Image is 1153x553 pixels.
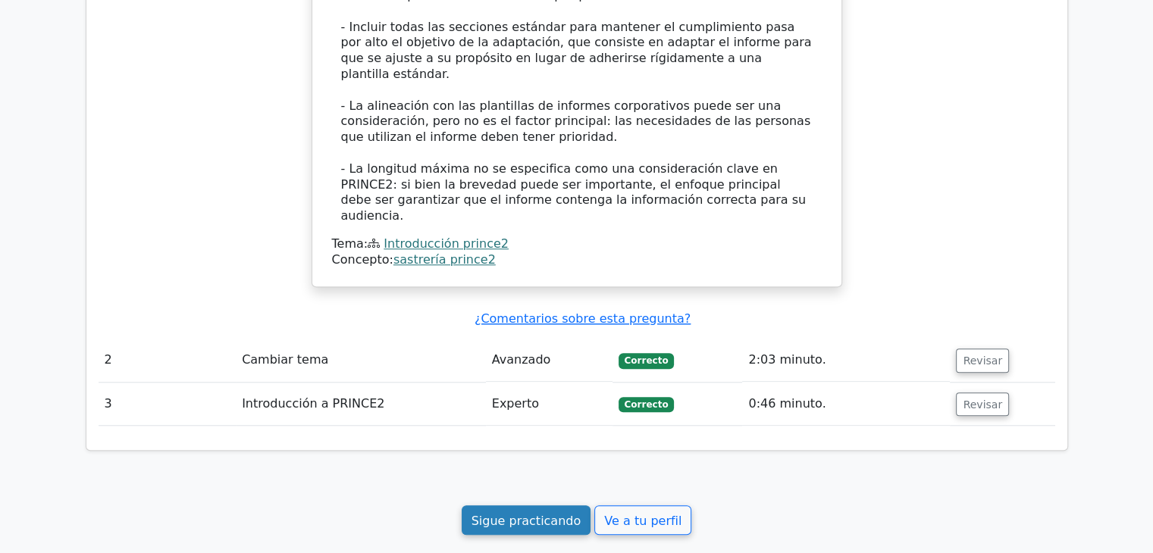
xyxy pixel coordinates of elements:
[624,399,668,410] font: Correcto
[393,252,496,267] a: sastrería prince2
[384,236,509,251] a: Introducción prince2
[341,20,812,81] font: - Incluir todas las secciones estándar para mantener el cumplimiento pasa por alto el objetivo de...
[956,348,1009,373] button: Revisar
[242,352,328,367] font: Cambiar tema
[475,311,691,326] a: ¿Comentarios sobre esta pregunta?
[492,396,539,411] font: Experto
[963,398,1002,410] font: Revisar
[748,396,826,411] font: 0:46 minuto.
[748,352,826,367] font: 2:03 minuto.
[956,392,1009,417] button: Revisar
[242,396,384,411] font: Introducción a PRINCE2
[963,355,1002,367] font: Revisar
[341,98,811,145] font: - La alineación con las plantillas de informes corporativos puede ser una consideración, pero no ...
[332,236,368,251] font: Tema:
[462,505,591,535] a: Sigue practicando
[341,161,807,223] font: - La longitud máxima no se especifica como una consideración clave en PRINCE2: si bien la breveda...
[105,396,112,411] font: 3
[332,252,393,267] font: Concepto:
[594,505,691,535] a: Ve a tu perfil
[105,352,112,367] font: 2
[604,513,681,527] font: Ve a tu perfil
[492,352,551,367] font: Avanzado
[624,355,668,366] font: Correcto
[472,513,581,527] font: Sigue practicando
